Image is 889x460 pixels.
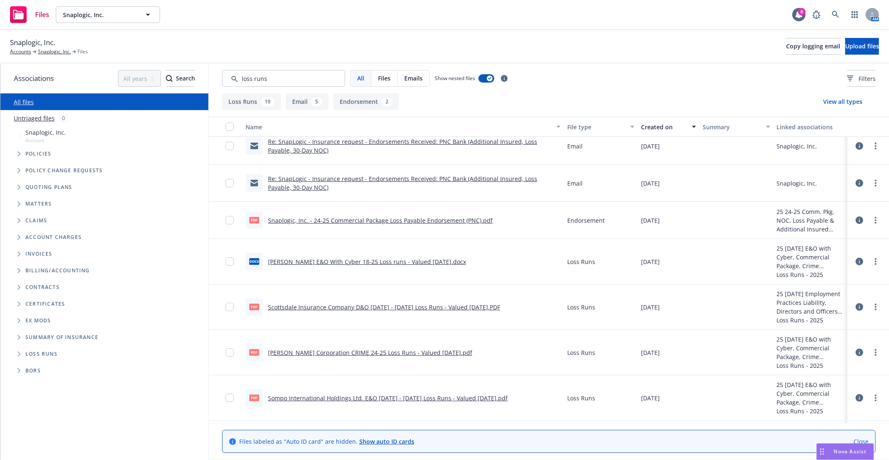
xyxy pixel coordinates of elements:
span: docx [249,258,259,264]
button: Loss Runs [222,93,281,110]
div: Loss Runs - 2025 [777,270,844,279]
span: All [357,74,364,83]
button: Linked associations [774,117,847,137]
input: Toggle Row Selected [225,348,234,357]
span: Upload files [845,42,879,50]
span: Endorsement [567,216,605,225]
span: Contracts [25,285,60,290]
div: Drag to move [817,444,827,460]
span: Loss Runs [567,394,595,402]
div: Search [166,70,195,86]
span: Ex Mods [25,318,51,323]
span: pdf [249,217,259,223]
a: Show auto ID cards [359,437,414,445]
button: Upload files [845,38,879,55]
span: Filters [859,74,876,83]
a: Scottsdale Insurance Company D&O [DATE] - [DATE] Loss Runs - Valued [DATE].PDF [268,303,500,311]
span: Billing/Accounting [25,268,90,273]
span: Snaplogic, Inc. [63,10,135,19]
button: Nova Assist [816,443,874,460]
button: Created on [638,117,699,137]
a: more [871,393,881,403]
span: Show nested files [435,75,475,82]
a: [PERSON_NAME] Corporation CRIME 24-25 Loss Runs - Valued [DATE].pdf [268,349,472,357]
div: Snaplogic, Inc. [777,142,817,151]
a: Sompo International Holdings Ltd. E&O [DATE] - [DATE] Loss Runs - Valued [DATE].pdf [268,394,508,402]
button: Endorsement [333,93,399,110]
span: Associations [14,73,54,84]
span: [DATE] [641,348,660,357]
input: Toggle Row Selected [225,257,234,266]
button: File type [564,117,638,137]
span: PDF [249,304,259,310]
span: Files [35,11,49,18]
div: 2 [381,97,393,106]
div: Summary [703,123,761,131]
span: pdf [249,349,259,355]
div: 25 24-25 Comm. Pkg. NOC, Loss Payable & Additional Insured Endt. [777,207,844,234]
div: 25 [DATE] E&O with Cyber, Commercial Package, Crime Renewal [777,380,844,407]
span: [DATE] [641,142,660,151]
span: Certificates [25,302,65,307]
a: [PERSON_NAME] E&O With Cyber 18-25 Loss runs - Valued [DATE].docx [268,258,466,266]
a: Re: SnapLogic - Insurance request - Endorsements Received: PNC Bank (Additional Insured, Loss Pay... [268,138,537,154]
span: Policy change requests [25,168,103,173]
input: Toggle Row Selected [225,216,234,224]
a: more [871,347,881,357]
input: Toggle Row Selected [225,142,234,150]
div: Folder Tree Example [0,262,208,379]
span: Claims [25,218,47,223]
div: 6 [798,8,806,15]
svg: Search [166,75,173,82]
div: Loss Runs - 2025 [777,316,844,324]
a: All files [14,98,34,106]
input: Search by keyword... [222,70,345,87]
a: more [871,215,881,225]
div: Loss Runs - 2025 [777,407,844,415]
span: Email [567,142,583,151]
button: View all types [810,93,876,110]
div: 19 [260,97,275,106]
a: more [871,178,881,188]
span: Summary of insurance [25,335,98,340]
span: [DATE] [641,257,660,266]
span: Account charges [25,235,82,240]
span: Email [567,179,583,188]
span: Filters [847,74,876,83]
input: Select all [225,123,234,131]
span: Loss Runs [567,303,595,312]
a: more [871,141,881,151]
span: Loss Runs [567,348,595,357]
span: Loss Runs [567,257,595,266]
div: 5 [311,97,322,106]
div: Tree Example [0,126,208,262]
div: Name [245,123,551,131]
a: Accounts [10,48,31,55]
span: Invoices [25,251,53,256]
span: BORs [25,368,41,373]
span: Files [78,48,88,55]
div: Linked associations [777,123,844,131]
span: Nova Assist [834,448,867,455]
span: [DATE] [641,216,660,225]
span: Snaplogic, Inc. [25,128,66,137]
div: 25 [DATE] E&O with Cyber, Commercial Package, Crime Renewal [777,244,844,270]
button: Copy logging email [786,38,840,55]
a: more [871,302,881,312]
input: Toggle Row Selected [225,179,234,187]
div: Created on [641,123,687,131]
span: pdf [249,395,259,401]
div: 25 [DATE] E&O with Cyber, Commercial Package, Crime Renewal [777,335,844,361]
a: Close [854,437,869,446]
a: Switch app [846,6,863,23]
span: [DATE] [641,303,660,312]
a: Files [7,3,53,26]
button: SearchSearch [166,70,195,87]
span: Files labeled as "Auto ID card" are hidden. [239,437,414,446]
button: Snaplogic, Inc. [56,6,160,23]
a: Untriaged files [14,114,55,123]
span: Quoting plans [25,185,73,190]
span: [DATE] [641,179,660,188]
input: Toggle Row Selected [225,394,234,402]
input: Toggle Row Selected [225,303,234,311]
